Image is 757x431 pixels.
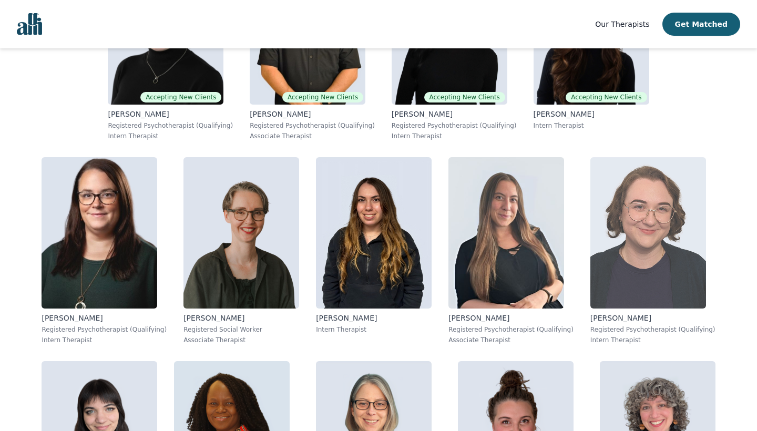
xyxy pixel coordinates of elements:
[42,325,167,334] p: Registered Psychotherapist (Qualifying)
[183,336,299,344] p: Associate Therapist
[316,157,432,309] img: Mariangela_Servello
[534,109,649,119] p: [PERSON_NAME]
[448,157,564,309] img: Shannon_Vokes
[448,336,574,344] p: Associate Therapist
[448,325,574,334] p: Registered Psychotherapist (Qualifying)
[250,121,375,130] p: Registered Psychotherapist (Qualifying)
[590,336,715,344] p: Intern Therapist
[316,325,432,334] p: Intern Therapist
[595,20,649,28] span: Our Therapists
[590,157,706,309] img: Rose_Willow
[590,313,715,323] p: [PERSON_NAME]
[42,336,167,344] p: Intern Therapist
[582,149,724,353] a: Rose_Willow[PERSON_NAME]Registered Psychotherapist (Qualifying)Intern Therapist
[308,149,440,353] a: Mariangela_Servello[PERSON_NAME]Intern Therapist
[424,92,505,102] span: Accepting New Clients
[448,313,574,323] p: [PERSON_NAME]
[108,132,233,140] p: Intern Therapist
[33,149,175,353] a: Andrea_Nordby[PERSON_NAME]Registered Psychotherapist (Qualifying)Intern Therapist
[316,313,432,323] p: [PERSON_NAME]
[42,157,157,309] img: Andrea_Nordby
[566,92,647,102] span: Accepting New Clients
[392,132,517,140] p: Intern Therapist
[17,13,42,35] img: alli logo
[42,313,167,323] p: [PERSON_NAME]
[108,121,233,130] p: Registered Psychotherapist (Qualifying)
[595,18,649,30] a: Our Therapists
[183,325,299,334] p: Registered Social Worker
[662,13,740,36] button: Get Matched
[392,121,517,130] p: Registered Psychotherapist (Qualifying)
[250,132,375,140] p: Associate Therapist
[250,109,375,119] p: [PERSON_NAME]
[108,109,233,119] p: [PERSON_NAME]
[175,149,308,353] a: Claire_Cummings[PERSON_NAME]Registered Social WorkerAssociate Therapist
[590,325,715,334] p: Registered Psychotherapist (Qualifying)
[534,121,649,130] p: Intern Therapist
[183,313,299,323] p: [PERSON_NAME]
[282,92,363,102] span: Accepting New Clients
[392,109,517,119] p: [PERSON_NAME]
[440,149,582,353] a: Shannon_Vokes[PERSON_NAME]Registered Psychotherapist (Qualifying)Associate Therapist
[183,157,299,309] img: Claire_Cummings
[140,92,221,102] span: Accepting New Clients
